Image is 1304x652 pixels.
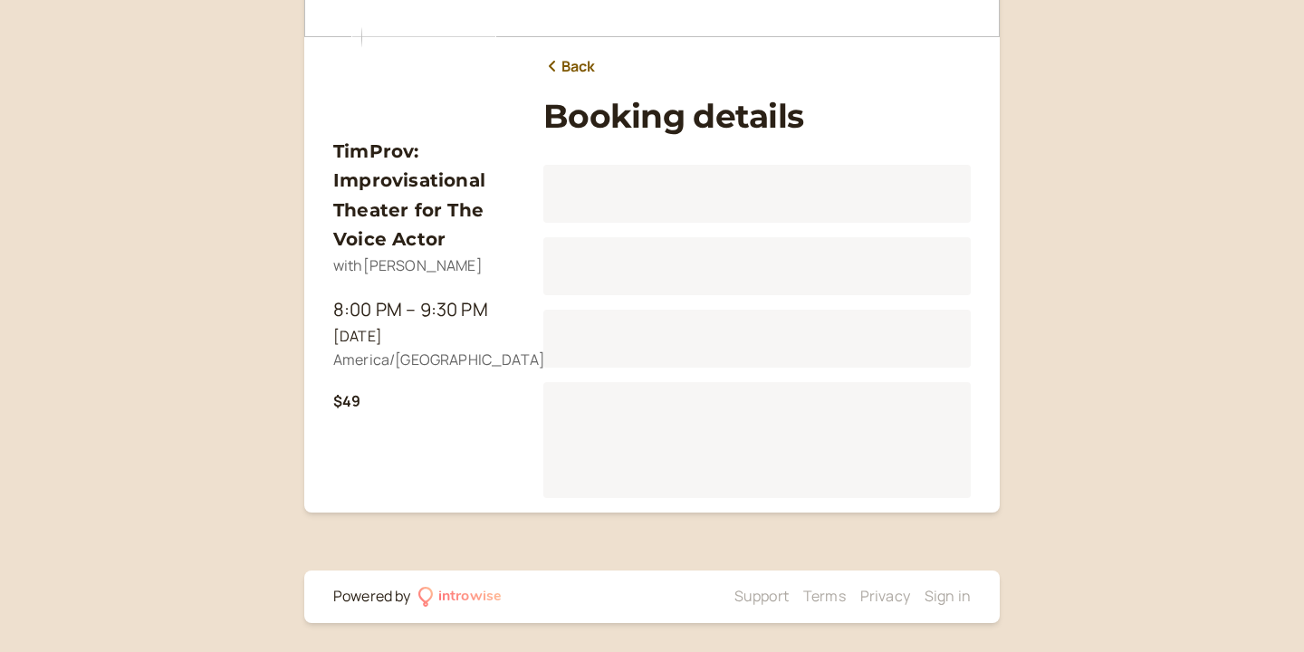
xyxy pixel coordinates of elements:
[333,585,411,609] div: Powered by
[543,55,596,79] a: Back
[438,585,502,609] div: introwise
[860,586,910,606] a: Privacy
[418,585,503,609] a: introwise
[333,391,360,411] b: $49
[925,586,971,606] a: Sign in
[333,295,514,324] div: 8:00 PM – 9:30 PM
[543,97,971,136] h1: Booking details
[333,255,483,275] span: with [PERSON_NAME]
[543,382,971,498] div: Loading...
[803,586,846,606] a: Terms
[543,237,971,295] div: Loading...
[543,310,971,368] div: Loading...
[333,137,514,254] h3: TimProv: Improvisational Theater for The Voice Actor
[543,165,971,223] div: Loading...
[734,586,789,606] a: Support
[333,349,514,372] div: America/[GEOGRAPHIC_DATA]
[333,325,514,349] div: [DATE]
